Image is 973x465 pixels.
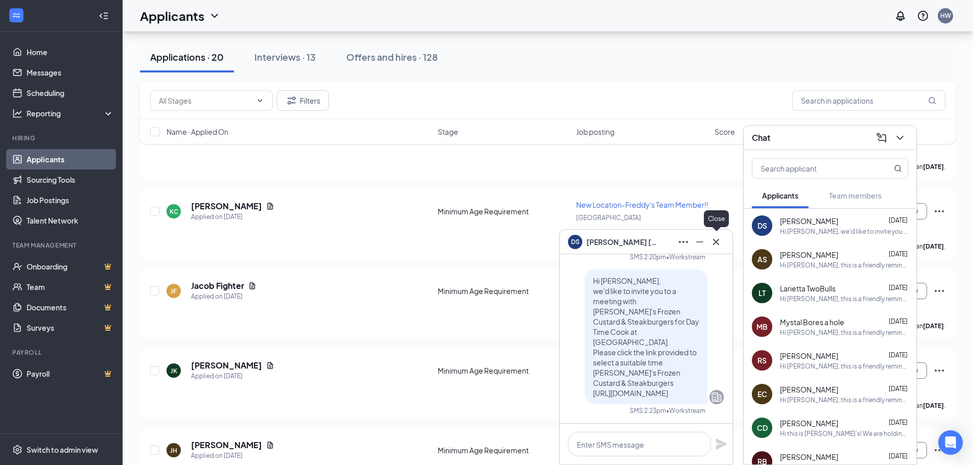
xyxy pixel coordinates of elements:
[27,108,114,118] div: Reporting
[576,127,614,137] span: Job posting
[933,205,945,217] svg: Ellipses
[191,291,256,302] div: Applied on [DATE]
[140,7,204,25] h1: Applicants
[666,253,705,261] span: • Workstream
[889,419,908,426] span: [DATE]
[576,214,641,222] span: [GEOGRAPHIC_DATA]
[780,283,836,293] span: Larietta TwoBulls
[780,452,838,462] span: [PERSON_NAME]
[12,445,22,455] svg: Settings
[27,256,114,277] a: OnboardingCrown
[675,234,692,250] button: Ellipses
[752,159,873,178] input: Search applicant
[27,363,114,384] a: PayrollCrown
[756,322,768,332] div: MB
[438,365,570,376] div: Minimum Age Requirement
[894,132,906,144] svg: ChevronDown
[12,348,112,357] div: Payroll
[248,282,256,290] svg: Document
[752,132,770,143] h3: Chat
[875,132,888,144] svg: ComposeMessage
[889,452,908,460] span: [DATE]
[27,169,114,190] a: Sourcing Tools
[167,127,228,137] span: Name · Applied On
[27,83,114,103] a: Scheduling
[438,445,570,455] div: Minimum Age Requirement
[938,430,963,455] div: Open Intercom Messenger
[150,51,224,63] div: Applications · 20
[27,62,114,83] a: Messages
[593,276,699,398] span: Hi [PERSON_NAME], we'd like to invite you to a meeting with [PERSON_NAME]'s Frozen Custard & Stea...
[666,406,705,415] span: • Workstream
[191,360,262,371] h5: [PERSON_NAME]
[346,51,438,63] div: Offers and hires · 128
[933,285,945,297] svg: Ellipses
[286,94,298,107] svg: Filter
[191,280,244,291] h5: Jacob Fighter
[191,371,274,381] div: Applied on [DATE]
[923,163,944,170] b: [DATE]
[940,11,951,20] div: HW
[892,130,908,146] button: ChevronDown
[792,90,945,111] input: Search in applications
[780,216,838,226] span: [PERSON_NAME]
[27,42,114,62] a: Home
[171,366,177,375] div: JK
[708,234,724,250] button: Cross
[266,361,274,370] svg: Document
[780,295,908,303] div: Hi [PERSON_NAME], this is a friendly reminder. To move forward with your application for New Loca...
[191,451,274,461] div: Applied on [DATE]
[894,164,902,173] svg: MagnifyingGlass
[758,288,766,298] div: LT
[757,423,768,433] div: CD
[438,286,570,296] div: Minimum Age Requirement
[933,364,945,377] svg: Ellipses
[780,351,838,361] span: [PERSON_NAME]
[780,250,838,260] span: [PERSON_NAME]
[11,10,21,20] svg: WorkstreamLogo
[715,127,735,137] span: Score
[780,418,838,428] span: [PERSON_NAME]
[710,236,722,248] svg: Cross
[757,355,767,365] div: RS
[780,328,908,337] div: Hi [PERSON_NAME], this is a friendly reminder. To move forward with your application for New Loca...
[438,127,458,137] span: Stage
[27,149,114,169] a: Applicants
[694,236,706,248] svg: Minimize
[208,10,221,22] svg: ChevronDown
[889,351,908,359] span: [DATE]
[757,254,767,264] div: AS
[630,253,666,261] div: SMS 2:20pm
[923,322,944,330] b: [DATE]
[780,261,908,270] div: Hi [PERSON_NAME], this is a friendly reminder. To move forward with your application for New Loca...
[780,384,838,395] span: [PERSON_NAME]
[12,108,22,118] svg: Analysis
[170,207,178,216] div: KC
[159,95,252,106] input: All Stages
[27,297,114,317] a: DocumentsCrown
[191,201,262,212] h5: [PERSON_NAME]
[27,277,114,297] a: TeamCrown
[677,236,690,248] svg: Ellipses
[889,216,908,224] span: [DATE]
[27,190,114,210] a: Job Postings
[933,444,945,456] svg: Ellipses
[889,317,908,325] span: [DATE]
[923,242,944,250] b: [DATE]
[27,210,114,231] a: Talent Network
[917,10,929,22] svg: QuestionInfo
[780,227,908,236] div: Hi [PERSON_NAME], we'd like to invite you to a meeting with [PERSON_NAME]'s Frozen Custard & Stea...
[889,250,908,258] span: [DATE]
[576,200,708,209] span: New Location-Freddy's Team Member!!
[266,202,274,210] svg: Document
[894,10,907,22] svg: Notifications
[715,438,727,450] svg: Plane
[780,429,908,438] div: Hi this is [PERSON_NAME]’s! We are holding interviews from 10am to 6 pm [DATE] through [DATE]. Pl...
[928,96,936,105] svg: MagnifyingGlass
[780,317,844,327] span: Mystal Bores a hole
[170,446,177,455] div: JH
[889,385,908,393] span: [DATE]
[692,234,708,250] button: Minimize
[757,389,767,399] div: EC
